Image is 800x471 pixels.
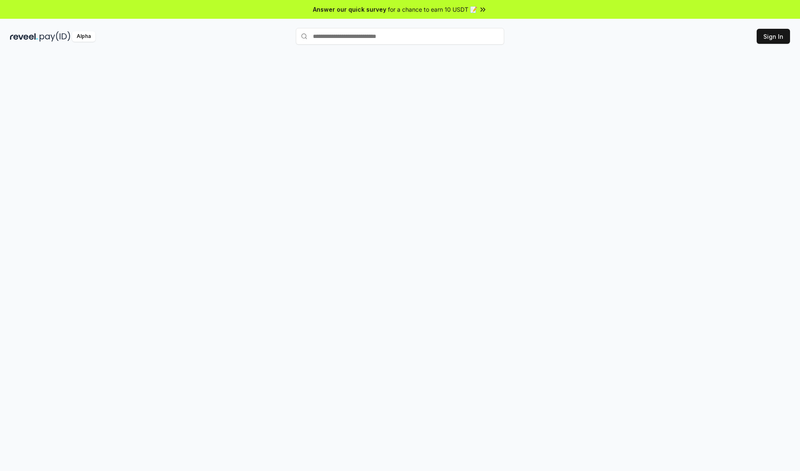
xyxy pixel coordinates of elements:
div: Alpha [72,31,95,42]
button: Sign In [757,29,790,44]
img: pay_id [40,31,70,42]
span: Answer our quick survey [313,5,386,14]
span: for a chance to earn 10 USDT 📝 [388,5,477,14]
img: reveel_dark [10,31,38,42]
